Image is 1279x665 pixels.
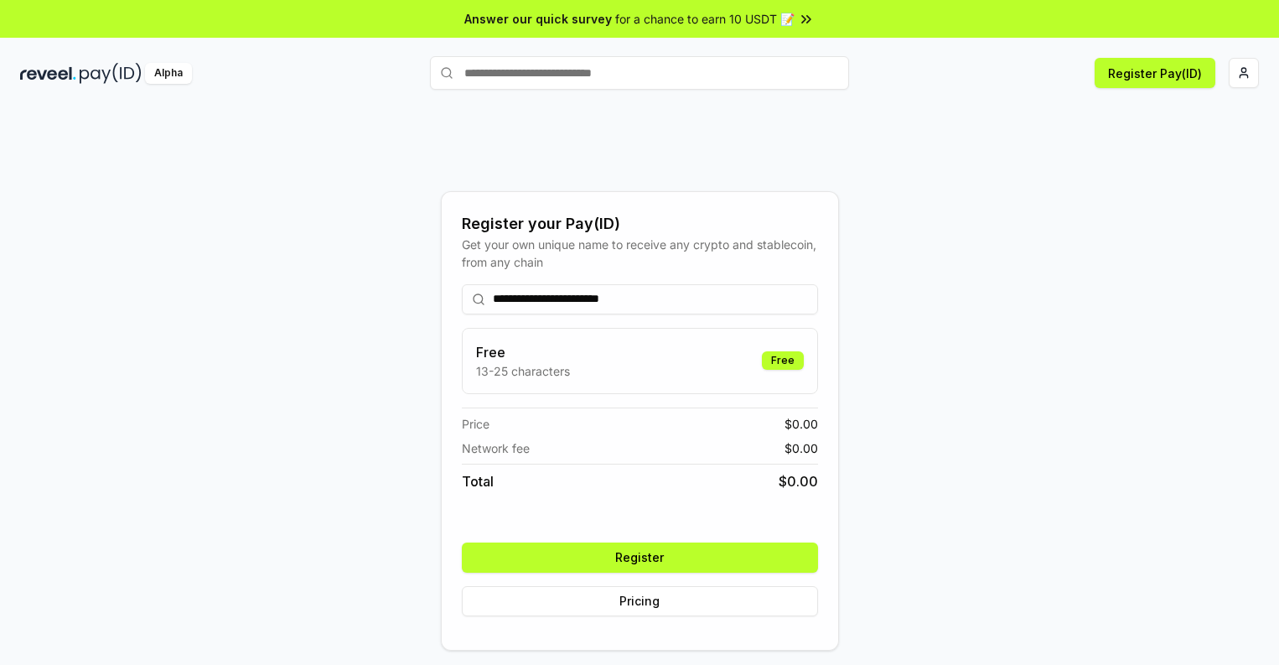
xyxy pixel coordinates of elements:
[462,415,489,433] span: Price
[784,415,818,433] span: $ 0.00
[462,236,818,271] div: Get your own unique name to receive any crypto and stablecoin, from any chain
[462,586,818,616] button: Pricing
[476,342,570,362] h3: Free
[464,10,612,28] span: Answer our quick survey
[1095,58,1215,88] button: Register Pay(ID)
[20,63,76,84] img: reveel_dark
[476,362,570,380] p: 13-25 characters
[462,439,530,457] span: Network fee
[779,471,818,491] span: $ 0.00
[784,439,818,457] span: $ 0.00
[462,471,494,491] span: Total
[762,351,804,370] div: Free
[615,10,795,28] span: for a chance to earn 10 USDT 📝
[462,212,818,236] div: Register your Pay(ID)
[80,63,142,84] img: pay_id
[145,63,192,84] div: Alpha
[462,543,818,573] button: Register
